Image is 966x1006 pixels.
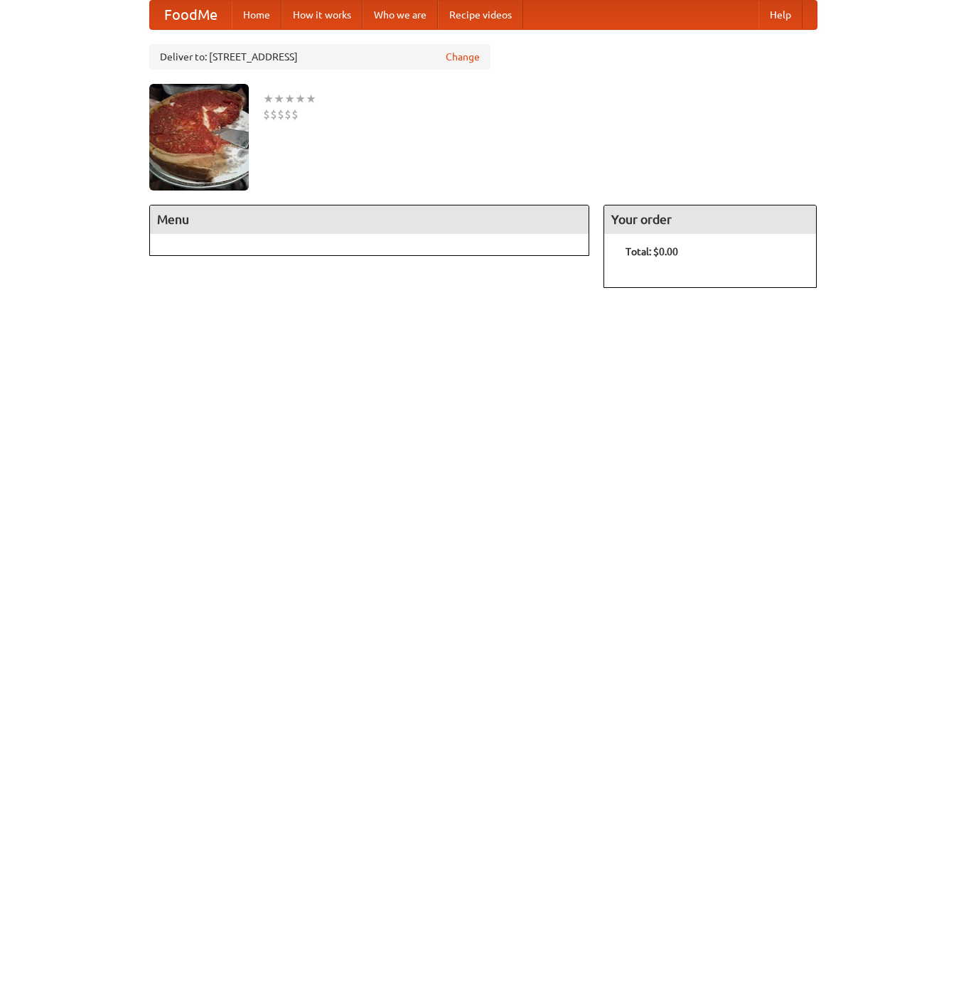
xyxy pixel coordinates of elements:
a: FoodMe [150,1,232,29]
a: How it works [281,1,363,29]
div: Deliver to: [STREET_ADDRESS] [149,44,490,70]
li: $ [284,107,291,122]
h4: Menu [150,205,589,234]
li: ★ [263,91,274,107]
li: ★ [306,91,316,107]
li: ★ [295,91,306,107]
h4: Your order [604,205,816,234]
img: angular.jpg [149,84,249,191]
li: $ [263,107,270,122]
b: Total: $0.00 [626,246,678,257]
li: $ [291,107,299,122]
a: Who we are [363,1,438,29]
a: Change [446,50,480,64]
li: ★ [274,91,284,107]
a: Recipe videos [438,1,523,29]
a: Help [758,1,803,29]
li: $ [277,107,284,122]
a: Home [232,1,281,29]
li: ★ [284,91,295,107]
li: $ [270,107,277,122]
